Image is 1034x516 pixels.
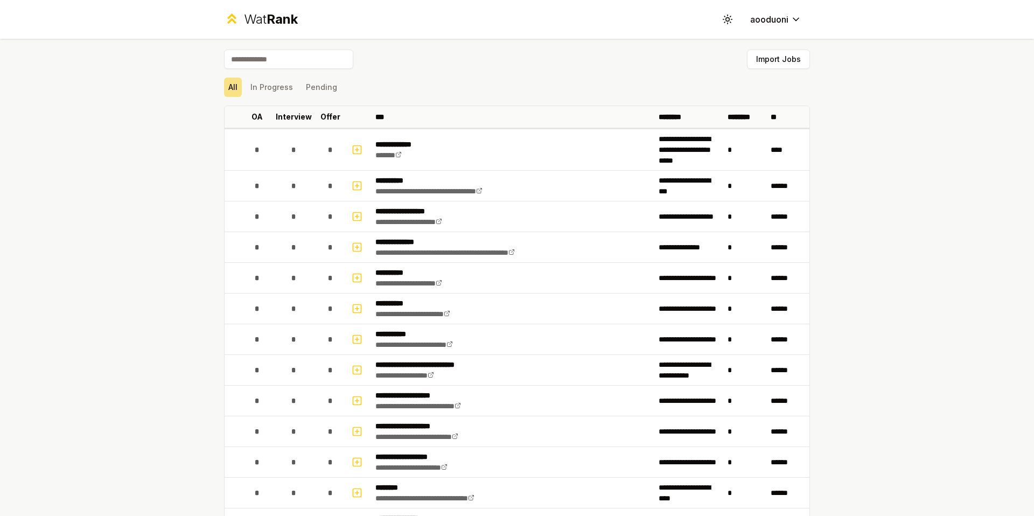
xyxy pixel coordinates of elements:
button: Import Jobs [747,50,810,69]
p: Offer [320,111,340,122]
span: Rank [267,11,298,27]
button: aooduoni [742,10,810,29]
a: WatRank [224,11,298,28]
button: All [224,78,242,97]
button: Pending [302,78,341,97]
span: aooduoni [750,13,788,26]
p: Interview [276,111,312,122]
button: In Progress [246,78,297,97]
div: Wat [244,11,298,28]
p: OA [251,111,263,122]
